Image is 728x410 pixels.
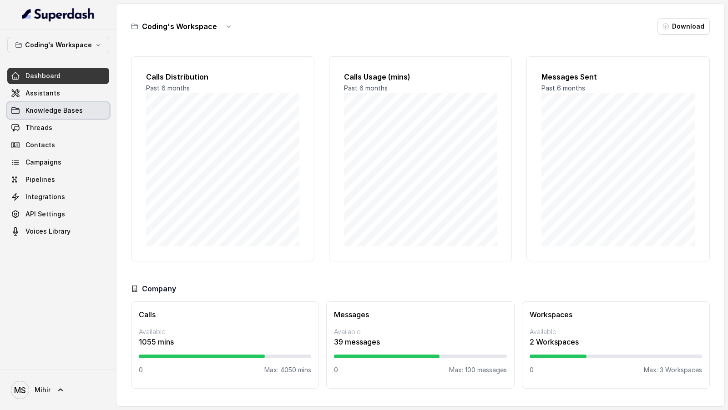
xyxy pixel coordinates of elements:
[14,385,26,395] text: MS
[25,192,65,201] span: Integrations
[22,7,95,22] img: light.svg
[530,365,534,375] p: 0
[146,71,299,82] h2: Calls Distribution
[25,89,60,98] span: Assistants
[25,71,61,80] span: Dashboard
[7,120,109,136] a: Threads
[449,365,507,375] p: Max: 100 messages
[7,189,109,205] a: Integrations
[7,171,109,188] a: Pipelines
[7,85,109,101] a: Assistants
[541,71,695,82] h2: Messages Sent
[25,140,55,150] span: Contacts
[7,154,109,170] a: Campaigns
[334,336,506,347] p: 39 messages
[530,336,702,347] p: 2 Workspaces
[344,84,388,92] span: Past 6 months
[35,385,51,395] span: Mihir
[25,175,55,184] span: Pipelines
[7,68,109,84] a: Dashboard
[657,18,710,35] button: Download
[142,21,217,32] h3: Coding's Workspace
[146,84,190,92] span: Past 6 months
[334,365,338,375] p: 0
[7,223,109,240] a: Voices Library
[530,309,702,320] h3: Workspaces
[25,106,83,115] span: Knowledge Bases
[334,309,506,320] h3: Messages
[530,327,702,336] p: Available
[25,123,52,132] span: Threads
[7,37,109,53] button: Coding's Workspace
[7,137,109,153] a: Contacts
[264,365,311,375] p: Max: 4050 mins
[139,309,311,320] h3: Calls
[7,102,109,119] a: Knowledge Bases
[25,227,71,236] span: Voices Library
[644,365,702,375] p: Max: 3 Workspaces
[541,84,585,92] span: Past 6 months
[7,377,109,403] a: Mihir
[25,158,61,167] span: Campaigns
[7,206,109,222] a: API Settings
[142,283,176,294] h3: Company
[334,327,506,336] p: Available
[139,327,311,336] p: Available
[344,71,497,82] h2: Calls Usage (mins)
[139,365,143,375] p: 0
[139,336,311,347] p: 1055 mins
[25,40,92,50] p: Coding's Workspace
[25,210,65,219] span: API Settings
